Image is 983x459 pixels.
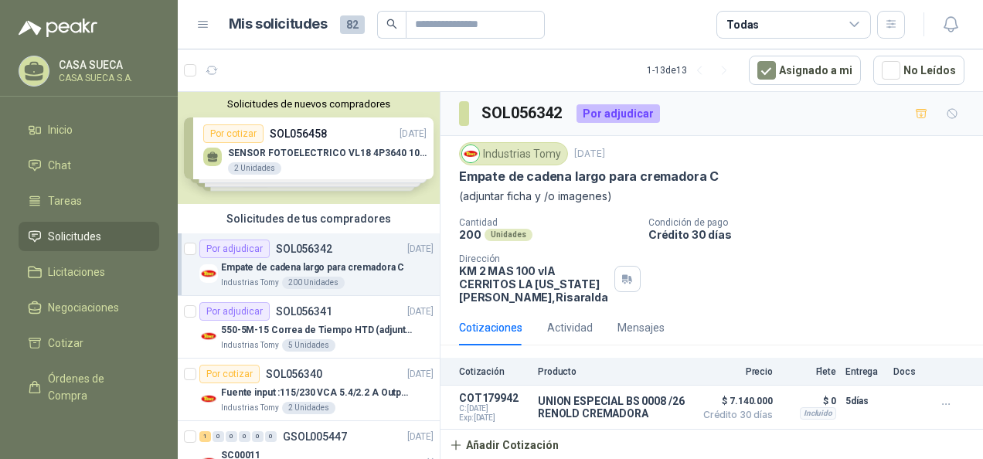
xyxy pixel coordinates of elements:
p: COT179942 [459,392,529,404]
div: Todas [726,16,759,33]
span: Solicitudes [48,228,101,245]
div: 1 - 13 de 13 [647,58,736,83]
button: Asignado a mi [749,56,861,85]
p: Empate de cadena largo para cremadora C [459,168,719,185]
p: Cotización [459,366,529,377]
div: Unidades [485,229,532,241]
p: CASA SUECA [59,59,155,70]
h3: SOL056342 [481,101,564,125]
a: Por cotizarSOL056340[DATE] Company LogoFuente input :115/230 VCA 5.4/2.2 A Output: 24 VDC 10 A 47... [178,359,440,421]
div: Solicitudes de nuevos compradoresPor cotizarSOL056458[DATE] SENSOR FOTOELECTRICO VL18 4P3640 10 3... [178,92,440,204]
span: Inicio [48,121,73,138]
div: 2 Unidades [282,402,335,414]
p: 200 [459,228,481,241]
button: Solicitudes de nuevos compradores [184,98,434,110]
a: Remisiones [19,416,159,446]
p: Entrega [845,366,884,377]
div: Mensajes [617,319,665,336]
span: Crédito 30 días [696,410,773,420]
p: Flete [782,366,836,377]
img: Company Logo [462,145,479,162]
h1: Mis solicitudes [229,13,328,36]
p: [DATE] [407,430,434,444]
p: 5 días [845,392,884,410]
div: 0 [265,431,277,442]
p: Docs [893,366,924,377]
span: 82 [340,15,365,34]
img: Logo peakr [19,19,97,37]
a: Cotizar [19,328,159,358]
p: SOL056341 [276,306,332,317]
p: SOL056342 [276,243,332,254]
p: Industrias Tomy [221,277,279,289]
p: [DATE] [407,242,434,257]
div: 5 Unidades [282,339,335,352]
p: (adjuntar ficha y /o imagenes) [459,188,964,205]
a: Licitaciones [19,257,159,287]
p: Empate de cadena largo para cremadora C [221,260,404,275]
p: UNION ESPECIAL BS 0008 /26 RENOLD CREMADORA [538,395,686,420]
span: Órdenes de Compra [48,370,145,404]
span: $ 7.140.000 [696,392,773,410]
a: Chat [19,151,159,180]
a: Tareas [19,186,159,216]
div: Actividad [547,319,593,336]
img: Company Logo [199,389,218,408]
div: Solicitudes de tus compradores [178,204,440,233]
p: SOL056340 [266,369,322,379]
div: Cotizaciones [459,319,522,336]
p: Industrias Tomy [221,339,279,352]
span: Negociaciones [48,299,119,316]
span: Exp: [DATE] [459,413,529,423]
div: 200 Unidades [282,277,345,289]
div: 1 [199,431,211,442]
a: Órdenes de Compra [19,364,159,410]
img: Company Logo [199,264,218,283]
a: Solicitudes [19,222,159,251]
button: No Leídos [873,56,964,85]
div: Industrias Tomy [459,142,568,165]
span: Tareas [48,192,82,209]
p: $ 0 [782,392,836,410]
p: [DATE] [407,304,434,319]
div: 0 [239,431,250,442]
p: GSOL005447 [283,431,347,442]
div: Por adjudicar [199,240,270,258]
img: Company Logo [199,327,218,345]
p: KM 2 MAS 100 vIA CERRITOS LA [US_STATE] [PERSON_NAME] , Risaralda [459,264,608,304]
span: Licitaciones [48,263,105,280]
a: Inicio [19,115,159,144]
p: Fuente input :115/230 VCA 5.4/2.2 A Output: 24 VDC 10 A 47-63 Hz [221,386,413,400]
div: 0 [213,431,224,442]
div: 0 [226,431,237,442]
div: Por adjudicar [577,104,660,123]
span: Chat [48,157,71,174]
p: Dirección [459,253,608,264]
p: CASA SUECA S.A. [59,73,155,83]
a: Por adjudicarSOL056342[DATE] Company LogoEmpate de cadena largo para cremadora CIndustrias Tomy20... [178,233,440,296]
p: Precio [696,366,773,377]
p: Cantidad [459,217,636,228]
p: [DATE] [574,147,605,161]
div: Por adjudicar [199,302,270,321]
p: Condición de pago [648,217,977,228]
p: [DATE] [407,367,434,382]
span: search [386,19,397,29]
p: Industrias Tomy [221,402,279,414]
div: Incluido [800,407,836,420]
div: Por cotizar [199,365,260,383]
p: 550-5M-15 Correa de Tiempo HTD (adjuntar ficha y /o imagenes) [221,323,413,338]
a: Por adjudicarSOL056341[DATE] Company Logo550-5M-15 Correa de Tiempo HTD (adjuntar ficha y /o imag... [178,296,440,359]
p: Producto [538,366,686,377]
div: 0 [252,431,264,442]
p: Crédito 30 días [648,228,977,241]
a: Negociaciones [19,293,159,322]
span: Cotizar [48,335,83,352]
span: C: [DATE] [459,404,529,413]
